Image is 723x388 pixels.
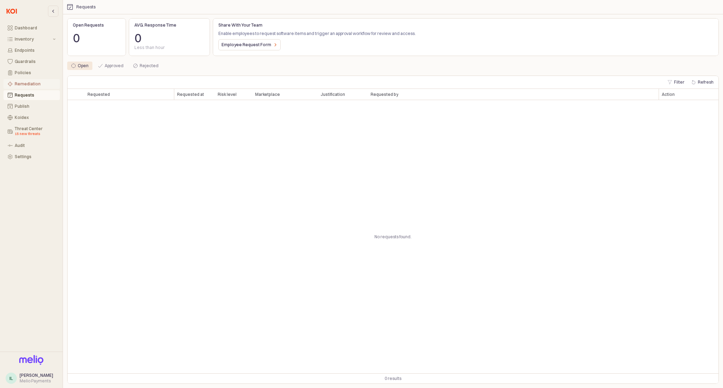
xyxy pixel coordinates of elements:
[3,34,60,44] button: Inventory
[15,115,56,120] div: Koidex
[15,104,56,109] div: Publish
[3,23,60,33] button: Dashboard
[218,92,237,97] span: Risk level
[140,62,159,70] div: Rejected
[3,45,60,55] button: Endpoints
[218,22,713,28] p: Share With Your Team
[385,375,401,382] div: 0 results
[15,26,56,30] div: Dashboard
[3,68,60,78] button: Policies
[321,92,345,97] span: Justification
[662,92,675,97] span: Action
[129,62,163,70] div: Rejected
[15,126,56,137] div: Threat Center
[222,42,271,48] p: Employee Request Form
[218,39,281,50] button: Employee Request Form
[371,92,398,97] span: Requested by
[87,92,110,97] span: Requested
[68,373,718,383] div: Table toolbar
[15,131,56,137] div: 15 new threats
[665,78,687,86] button: Filter
[105,62,124,70] div: Approved
[15,59,56,64] div: Guardrails
[15,93,56,98] div: Requests
[3,79,60,89] button: Remediation
[3,124,60,139] button: Threat Center
[67,62,93,70] div: Open
[3,113,60,122] button: Koidex
[94,62,128,70] div: Approved
[9,375,13,382] div: IL
[134,22,204,28] p: AVG. Response Time
[3,90,60,100] button: Requests
[134,45,204,50] div: Less than hour
[15,154,56,159] div: Settings
[20,378,53,384] div: Melio Payments
[68,100,718,373] div: No requests found.
[218,30,713,37] p: Enable employees to request software items and trigger an approval workflow for review and access.
[134,33,142,44] span: 0
[15,82,56,86] div: Remediation
[3,101,60,111] button: Publish
[73,22,116,28] p: Open Requests
[3,57,60,66] button: Guardrails
[73,31,80,45] span: 0
[20,373,53,378] span: [PERSON_NAME]
[15,48,56,53] div: Endpoints
[15,143,56,148] div: Audit
[689,78,716,86] button: Refresh
[6,373,17,384] button: IL
[177,92,204,97] span: Requested at
[15,70,56,75] div: Policies
[255,92,280,97] span: Marketplace
[3,152,60,162] button: Settings
[73,33,80,44] span: 0
[78,62,89,70] div: Open
[3,141,60,150] button: Audit
[134,31,142,45] span: 0
[76,5,96,9] div: Requests
[15,37,51,42] div: Inventory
